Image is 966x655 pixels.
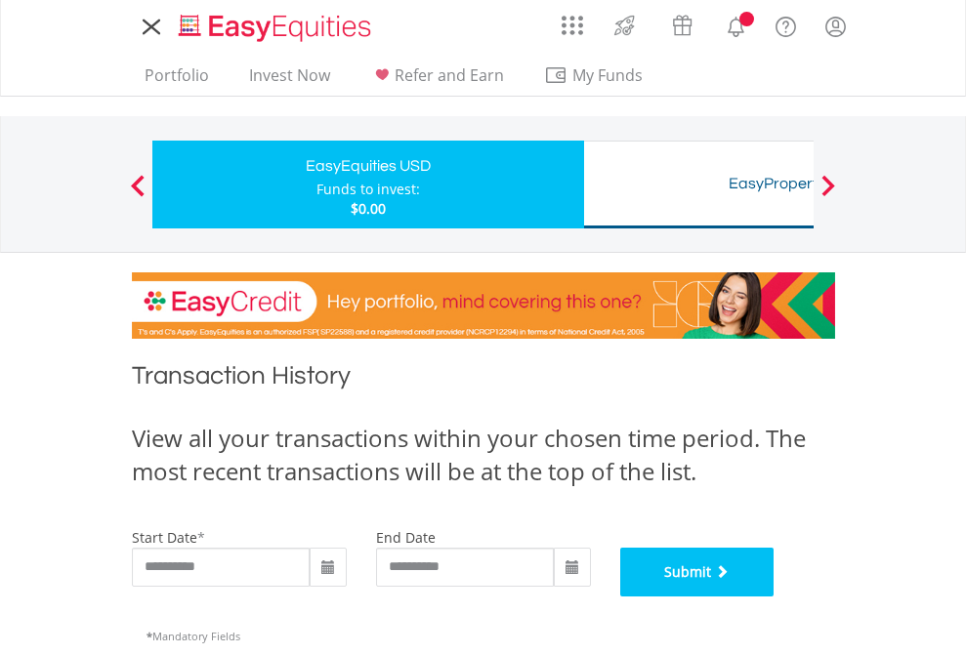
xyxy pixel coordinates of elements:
[711,5,761,44] a: Notifications
[137,65,217,96] a: Portfolio
[132,272,835,339] img: EasyCredit Promotion Banner
[118,184,157,204] button: Previous
[171,5,379,44] a: Home page
[395,64,504,86] span: Refer and Earn
[164,152,572,180] div: EasyEquities USD
[809,184,848,204] button: Next
[351,199,386,218] span: $0.00
[132,358,835,402] h1: Transaction History
[666,10,698,41] img: vouchers-v2.svg
[376,528,436,547] label: end date
[562,15,583,36] img: grid-menu-icon.svg
[362,65,512,96] a: Refer and Earn
[241,65,338,96] a: Invest Now
[653,5,711,41] a: Vouchers
[132,422,835,489] div: View all your transactions within your chosen time period. The most recent transactions will be a...
[175,12,379,44] img: EasyEquities_Logo.png
[544,62,672,88] span: My Funds
[609,10,641,41] img: thrive-v2.svg
[132,528,197,547] label: start date
[316,180,420,199] div: Funds to invest:
[811,5,861,48] a: My Profile
[549,5,596,36] a: AppsGrid
[147,629,240,643] span: Mandatory Fields
[620,548,775,596] button: Submit
[761,5,811,44] a: FAQ's and Support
